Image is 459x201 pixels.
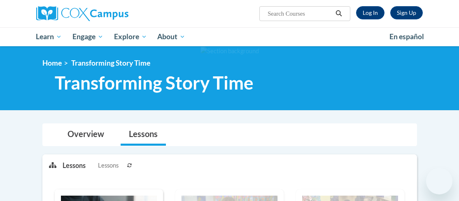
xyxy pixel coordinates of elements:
div: Main menu [30,27,429,46]
p: Lessons [63,161,86,170]
a: Cox Campus [36,6,157,21]
span: Engage [72,32,103,42]
a: Overview [59,124,112,146]
iframe: Button to launch messaging window [426,168,452,194]
a: Home [42,59,62,67]
a: Lessons [121,124,166,146]
span: Transforming Story Time [71,59,150,67]
span: Lessons [98,161,119,170]
a: Explore [109,27,152,46]
img: Cox Campus [36,6,128,21]
img: Section background [200,47,259,56]
a: En español [384,28,429,45]
a: Log In [356,6,384,19]
a: Engage [67,27,109,46]
span: En español [389,32,424,41]
span: About [157,32,185,42]
a: About [152,27,191,46]
span: Explore [114,32,147,42]
button: Search [333,9,345,19]
span: Transforming Story Time [55,72,254,94]
a: Register [390,6,423,19]
span: Learn [36,32,62,42]
a: Learn [31,27,68,46]
input: Search Courses [267,9,333,19]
